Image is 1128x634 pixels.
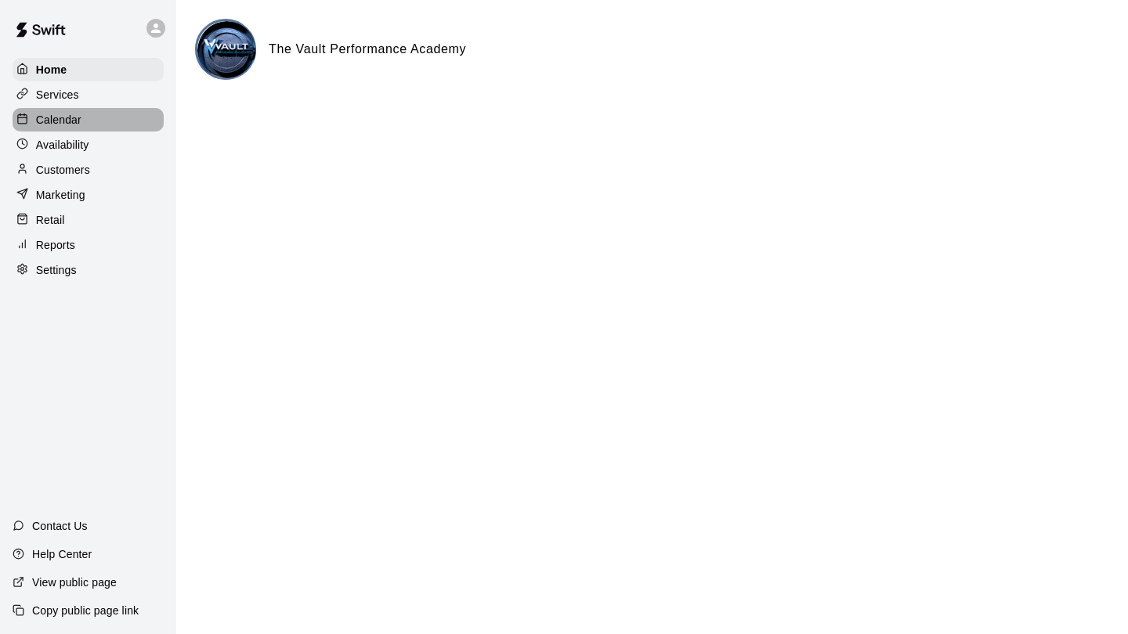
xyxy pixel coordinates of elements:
[36,87,79,103] p: Services
[36,137,89,153] p: Availability
[36,112,81,128] p: Calendar
[32,603,139,618] p: Copy public page link
[13,183,164,207] a: Marketing
[36,62,67,77] p: Home
[36,262,77,278] p: Settings
[36,162,90,178] p: Customers
[36,237,75,253] p: Reports
[36,187,85,203] p: Marketing
[13,58,164,81] a: Home
[32,518,88,534] p: Contact Us
[32,546,92,562] p: Help Center
[13,158,164,182] a: Customers
[13,233,164,257] a: Reports
[197,21,256,80] img: The Vault Performance Academy logo
[13,208,164,232] a: Retail
[13,133,164,157] a: Availability
[36,212,65,228] p: Retail
[13,83,164,106] a: Services
[13,108,164,131] a: Calendar
[269,39,466,59] h6: The Vault Performance Academy
[32,575,117,590] p: View public page
[13,258,164,282] a: Settings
